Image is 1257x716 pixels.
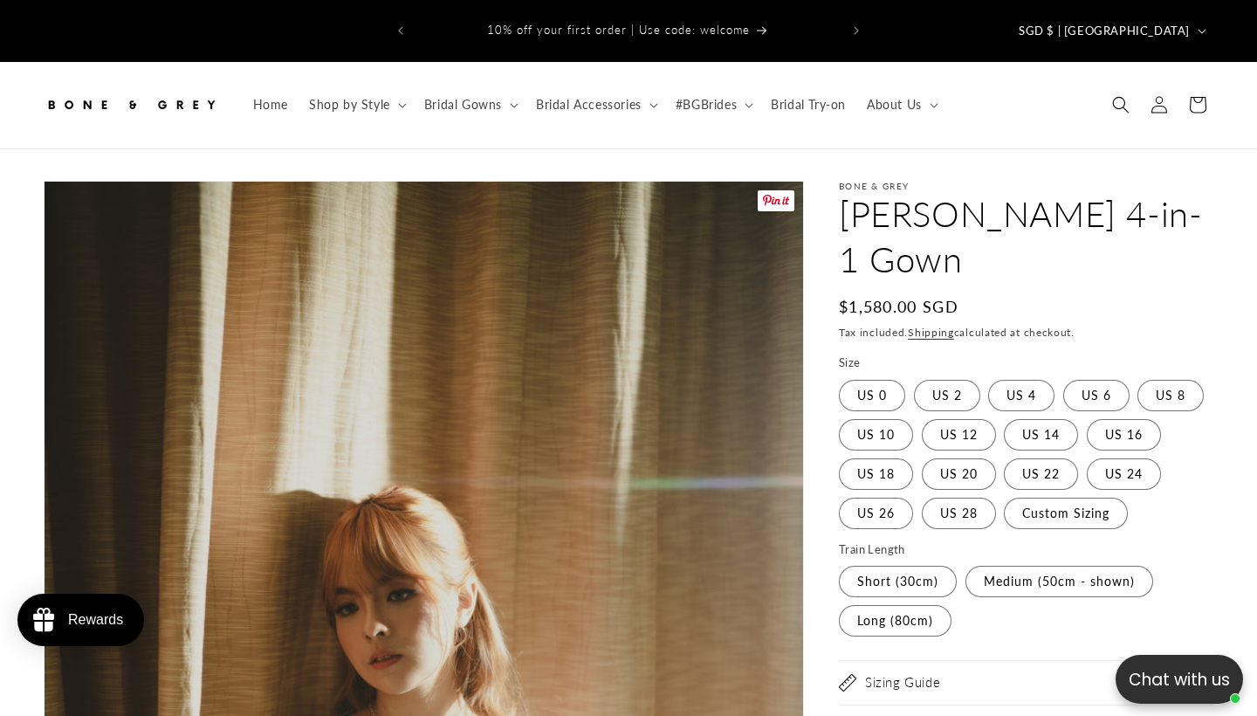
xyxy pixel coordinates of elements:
[839,355,862,372] legend: Size
[68,612,123,628] div: Rewards
[865,674,940,692] h2: Sizing Guide
[1102,86,1140,124] summary: Search
[760,86,856,123] a: Bridal Try-on
[839,566,957,597] label: Short (30cm)
[867,97,922,113] span: About Us
[1063,380,1130,411] label: US 6
[839,661,1213,705] summary: Sizing Guide
[1004,498,1128,529] label: Custom Sizing
[839,324,1213,341] div: Tax included. calculated at checkout.
[988,380,1054,411] label: US 4
[837,14,876,47] button: Next announcement
[908,326,954,339] a: Shipping
[839,419,913,451] label: US 10
[414,86,525,123] summary: Bridal Gowns
[771,97,846,113] span: Bridal Try-on
[839,295,958,319] span: $1,580.00 SGD
[922,458,996,490] label: US 20
[839,605,951,637] label: Long (80cm)
[243,86,299,123] a: Home
[381,14,420,47] button: Previous announcement
[1004,419,1078,451] label: US 14
[1019,23,1190,40] span: SGD $ | [GEOGRAPHIC_DATA]
[424,97,502,113] span: Bridal Gowns
[1008,14,1213,47] button: SGD $ | [GEOGRAPHIC_DATA]
[665,86,760,123] summary: #BGBrides
[299,86,414,123] summary: Shop by Style
[1004,458,1078,490] label: US 22
[839,181,1213,191] p: Bone & Grey
[1116,667,1243,692] p: Chat with us
[914,380,980,411] label: US 2
[1087,419,1161,451] label: US 16
[38,79,225,131] a: Bone and Grey Bridal
[487,23,750,37] span: 10% off your first order | Use code: welcome
[839,191,1213,282] h1: [PERSON_NAME] 4-in-1 Gown
[1116,655,1243,704] button: Open chatbox
[839,458,913,490] label: US 18
[253,97,288,113] span: Home
[1137,380,1204,411] label: US 8
[1087,458,1161,490] label: US 24
[839,541,907,559] legend: Train Length
[965,566,1153,597] label: Medium (50cm - shown)
[309,97,390,113] span: Shop by Style
[922,498,996,529] label: US 28
[839,380,905,411] label: US 0
[856,86,945,123] summary: About Us
[536,97,642,113] span: Bridal Accessories
[676,97,737,113] span: #BGBrides
[525,86,665,123] summary: Bridal Accessories
[44,86,218,124] img: Bone and Grey Bridal
[839,498,913,529] label: US 26
[922,419,996,451] label: US 12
